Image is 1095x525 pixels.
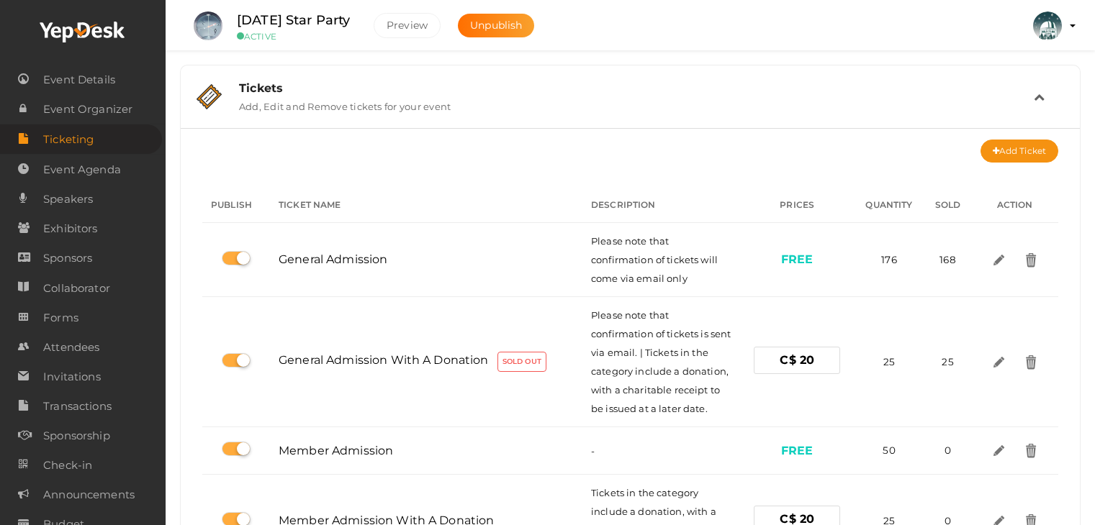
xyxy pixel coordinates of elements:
span: Announcements [43,480,135,509]
span: Sponsors [43,244,92,273]
img: edit.svg [991,355,1006,370]
span: Check-in [43,451,92,480]
span: Invitations [43,362,101,391]
span: Please note that confirmation of tickets is sent via email. | Tickets in the category include a d... [591,309,731,414]
span: Transactions [43,392,112,421]
span: Event Organizer [43,95,132,124]
img: edit.svg [991,443,1006,458]
span: 25 [942,356,953,367]
img: ticket.svg [197,84,222,109]
span: 168 [939,254,955,265]
label: Sold Out [497,352,546,372]
span: 25 [883,356,895,367]
span: Please note that confirmation of tickets will come via email only [591,235,718,284]
b: FREE [781,444,814,457]
span: Member Admission [279,444,393,457]
button: Add Ticket [981,140,1058,163]
b: FREE [781,252,814,266]
th: Description [582,188,740,223]
span: Event Details [43,65,115,94]
span: 50 [883,444,895,456]
img: delete.svg [1024,443,1039,458]
span: Attendees [43,333,99,362]
span: C$ [780,353,796,367]
button: Unpublish [458,14,534,37]
img: delete.svg [1024,252,1039,268]
span: Exhibitors [43,214,97,243]
img: KH323LD6_small.jpeg [1033,12,1062,40]
img: XZ6FGPWR_small.png [194,12,222,40]
img: edit.svg [991,252,1006,268]
th: Ticket Name [270,188,582,223]
label: Add, Edit and Remove tickets for your event [239,95,451,112]
th: Action [971,188,1058,223]
span: General Admission with a donation [279,353,489,367]
span: General Admission [279,252,387,266]
small: ACTIVE [237,31,352,42]
button: Preview [374,13,441,38]
span: Forms [43,303,78,332]
a: Tickets Add, Edit and Remove tickets for your event [188,101,1073,115]
span: - [591,445,595,457]
th: Sold [924,188,971,223]
span: 20 [800,353,814,367]
span: 0 [945,444,951,456]
span: Speakers [43,185,93,214]
th: Prices [740,188,854,223]
div: Tickets [239,81,1034,95]
span: Ticketing [43,125,94,154]
span: Event Agenda [43,155,121,184]
span: Unpublish [470,19,522,32]
span: 176 [881,254,896,265]
th: Quantity [854,188,924,223]
th: Publish [202,188,270,223]
img: delete.svg [1024,355,1039,370]
span: Collaborator [43,274,110,303]
label: [DATE] Star Party [237,10,350,31]
span: Sponsorship [43,421,110,450]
